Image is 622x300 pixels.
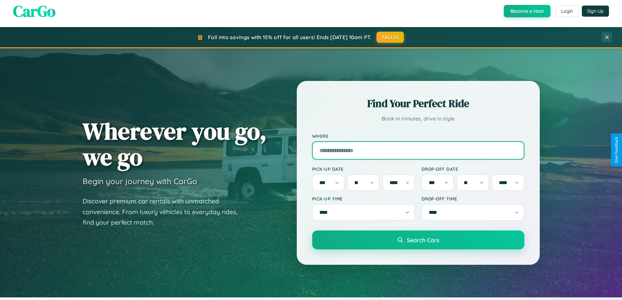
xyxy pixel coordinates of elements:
button: FALL15 [376,32,404,43]
h2: Find Your Perfect Ride [312,96,524,111]
label: Pick-up Time [312,196,415,201]
h1: Wherever you go, we go [83,118,267,170]
button: Search Cars [312,230,524,249]
span: Fall into savings with 15% off for all users! Ends [DATE] 10am PT. [208,34,372,40]
label: Pick-up Date [312,166,415,172]
label: Drop-off Date [422,166,524,172]
p: Book in minutes, drive in style [312,114,524,123]
label: Where [312,133,524,139]
div: Give Feedback [614,137,619,163]
span: Search Cars [407,236,439,244]
button: Sign Up [582,6,609,17]
label: Drop-off Time [422,196,524,201]
button: Login [555,5,579,17]
button: Become a Host [504,5,550,17]
p: Discover premium car rentals with unmatched convenience. From luxury vehicles to everyday rides, ... [83,196,246,228]
span: CarGo [13,0,56,22]
h3: Begin your journey with CarGo [83,176,197,186]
